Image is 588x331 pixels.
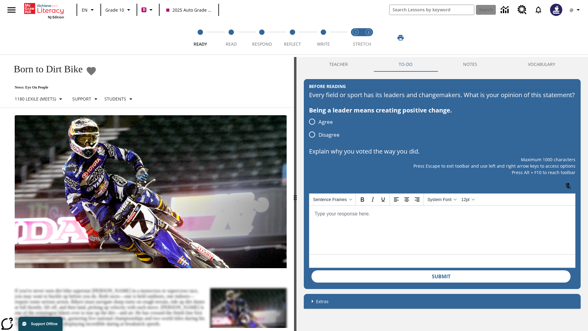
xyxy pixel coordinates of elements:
[353,41,371,47] span: STRETCH
[244,21,280,55] button: Respond step 3 of 5
[15,115,287,268] img: Motocross racer James Stewart flies through the air on his dirt bike.
[7,85,137,90] p: News: Eye On People
[373,57,438,72] button: TO-DO
[316,298,329,305] p: Extras
[296,57,588,331] div: activity
[139,4,157,15] button: Boost Class color is violet red. Change class color
[391,32,410,43] button: Print
[18,317,62,331] button: Support Offline
[318,131,340,139] span: Disagree
[561,179,575,193] button: Click to activate and allow voice recognition
[12,93,67,105] button: Select Lexile, 1180 Lexile (Meets)
[304,57,581,72] div: Instructional Panel Tabs
[309,156,575,163] p: Maximum 1000 characters
[309,163,575,169] p: Press Escape to exit toolbar and use left and right arrow keys to access options
[309,146,575,156] p: Explain why you voted the way you did.
[360,21,377,55] button: Stretch Respond step 2 of 2
[105,7,124,13] span: Grade 10
[438,57,503,72] button: NOTES
[367,194,378,205] button: Italic
[514,2,530,18] a: Resource Center, Will open in new tab
[368,30,369,34] text: 2
[357,194,367,205] button: Bold
[412,194,422,205] button: Align right
[428,197,452,202] span: System Font
[347,21,364,55] button: Stretch Read step 1 of 2
[194,41,207,47] span: Ready
[304,294,581,309] div: Extras
[104,96,126,102] p: Students
[309,105,575,115] div: Being a leader means creating positive change.
[143,6,145,13] span: B
[72,96,91,102] p: Support
[275,21,310,55] button: Reflect step 4 of 5
[31,322,58,326] span: Support Offline
[550,4,562,16] img: Avatar
[309,90,575,100] div: Every field or sport has its leaders and changemakers. What is your opinion of this statement?
[166,7,212,13] span: 2025 Auto Grade 10
[309,115,345,141] div: poll
[306,21,341,55] button: Write step 5 of 5
[378,194,388,205] button: Underline
[317,41,330,47] span: Write
[391,194,401,205] button: Align left
[309,206,575,254] iframe: Rich Text Area. Press ALT-0 for help.
[294,57,296,331] div: Press Enter or Spacebar and then press right and left arrow keys to move the slider
[304,57,373,72] button: Teacher
[570,7,574,13] span: @
[102,93,137,105] button: Select Student
[7,63,83,75] h1: Born to Dirt Bike
[309,83,346,90] h2: Before Reading
[183,21,218,55] button: Ready step 1 of 5
[497,2,514,18] a: Data Center
[70,93,102,105] button: Scaffolds, Support
[213,21,249,55] button: Read step 2 of 5
[459,194,477,205] button: Font sizes
[390,5,474,15] input: search field
[2,1,21,19] button: Open side menu
[530,2,546,18] a: Notifications
[48,15,64,19] span: NJ Edition
[355,30,356,34] text: 1
[252,41,272,47] span: Respond
[226,41,237,47] span: Read
[284,41,301,47] span: Reflect
[309,169,575,176] p: Press Alt + F10 to reach toolbar
[86,66,97,76] button: Add to Favorites - Born to Dirt Bike
[103,4,135,15] button: Grade: Grade 10, Select a grade
[82,7,88,13] span: EN
[566,4,586,15] button: Profile/Settings
[401,194,412,205] button: Align center
[24,2,64,19] div: Home
[546,2,566,18] button: Select a new avatar
[425,194,459,205] button: Fonts
[318,118,333,126] span: Agree
[79,4,99,15] button: Language: EN, Select a language
[503,57,581,72] button: VOCABULARY
[15,96,56,102] p: 1180 Lexile (Meets)
[311,194,354,205] button: Sentence Frames
[313,197,347,202] span: Sentence Frames
[461,197,469,202] span: 12pt
[311,270,571,283] button: Submit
